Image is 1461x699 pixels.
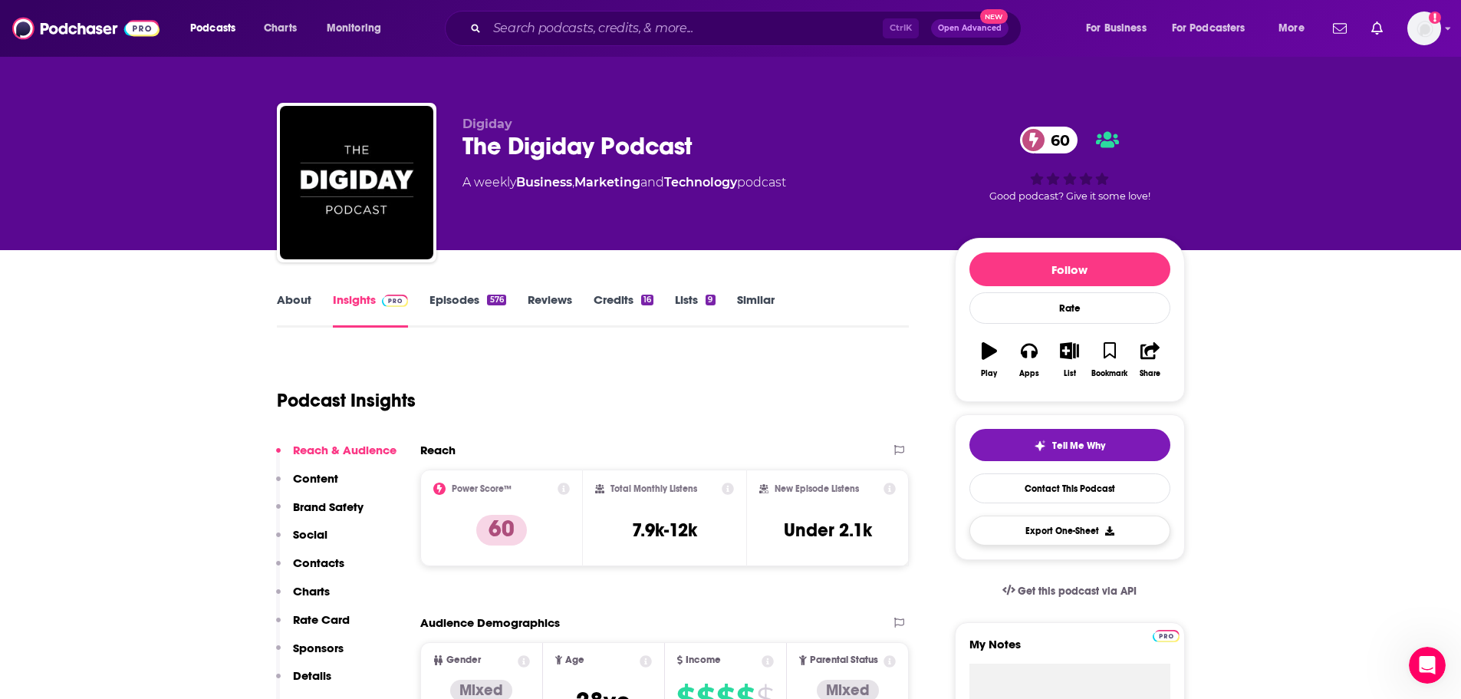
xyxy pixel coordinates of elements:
button: Sponsors [276,641,344,669]
span: Monitoring [327,18,381,39]
span: Income [686,655,721,665]
span: , [572,175,574,190]
svg: Add a profile image [1429,12,1441,24]
span: Podcasts [190,18,235,39]
button: Share [1130,332,1170,387]
a: Contact This Podcast [969,473,1170,503]
a: Technology [664,175,737,190]
button: List [1049,332,1089,387]
div: List [1064,369,1076,378]
span: For Business [1086,18,1147,39]
a: Marketing [574,175,640,190]
img: Podchaser Pro [382,295,409,307]
a: Reviews [528,292,572,328]
a: Similar [737,292,775,328]
span: Parental Status [810,655,878,665]
a: About [277,292,311,328]
img: The Digiday Podcast [280,106,433,259]
button: Charts [276,584,330,612]
button: open menu [1162,16,1268,41]
a: Get this podcast via API [990,572,1150,610]
button: open menu [179,16,255,41]
p: Rate Card [293,612,350,627]
span: For Podcasters [1172,18,1245,39]
a: Episodes576 [429,292,505,328]
label: My Notes [969,637,1170,664]
span: New [980,9,1008,24]
span: Digiday [462,117,512,131]
button: Follow [969,252,1170,286]
a: Show notifications dropdown [1365,15,1389,41]
button: Contacts [276,556,344,584]
h3: 7.9k-12k [632,519,697,542]
button: Content [276,471,338,500]
h2: Audience Demographics [420,615,560,630]
div: 60Good podcast? Give it some love! [955,117,1185,212]
div: A weekly podcast [462,173,786,192]
h2: Reach [420,443,456,457]
a: Show notifications dropdown [1327,15,1353,41]
a: Pro website [1153,628,1180,642]
div: Play [981,369,997,378]
button: Apps [1009,332,1049,387]
div: 9 [706,295,715,305]
p: Charts [293,584,330,598]
span: More [1278,18,1305,39]
button: open menu [316,16,401,41]
iframe: Intercom live chat [1409,647,1446,684]
span: Good podcast? Give it some love! [989,190,1150,202]
div: 16 [641,295,653,305]
h2: New Episode Listens [775,483,859,494]
div: Share [1140,369,1160,378]
h3: Under 2.1k [784,519,872,542]
span: Age [565,655,584,665]
img: Podchaser Pro [1153,630,1180,642]
button: Rate Card [276,612,350,641]
a: Business [516,175,572,190]
button: tell me why sparkleTell Me Why [969,429,1170,461]
span: Get this podcast via API [1018,585,1137,598]
img: User Profile [1407,12,1441,45]
p: Sponsors [293,641,344,655]
p: Brand Safety [293,500,364,514]
a: Charts [254,16,306,41]
span: Tell Me Why [1052,440,1105,452]
a: InsightsPodchaser Pro [333,292,409,328]
span: and [640,175,664,190]
button: open menu [1268,16,1324,41]
input: Search podcasts, credits, & more... [487,16,883,41]
p: Contacts [293,556,344,570]
div: Bookmark [1091,369,1127,378]
p: Reach & Audience [293,443,397,457]
button: Show profile menu [1407,12,1441,45]
p: Social [293,527,327,542]
div: Apps [1019,369,1039,378]
span: Gender [446,655,481,665]
h1: Podcast Insights [277,389,416,412]
button: Open AdvancedNew [931,19,1009,38]
div: Rate [969,292,1170,324]
a: Lists9 [675,292,715,328]
button: open menu [1075,16,1166,41]
h2: Power Score™ [452,483,512,494]
span: Logged in as amaliyaa [1407,12,1441,45]
button: Brand Safety [276,500,364,528]
p: Details [293,668,331,683]
button: Details [276,668,331,697]
h2: Total Monthly Listens [610,483,697,494]
img: tell me why sparkle [1034,440,1046,452]
button: Social [276,527,327,556]
button: Reach & Audience [276,443,397,471]
span: Charts [264,18,297,39]
button: Play [969,332,1009,387]
p: 60 [476,515,527,546]
span: Ctrl K [883,18,919,38]
button: Bookmark [1090,332,1130,387]
a: Credits16 [594,292,653,328]
div: 576 [487,295,505,305]
img: Podchaser - Follow, Share and Rate Podcasts [12,14,160,43]
a: 60 [1020,127,1078,153]
button: Export One-Sheet [969,516,1170,546]
p: Content [293,471,338,486]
